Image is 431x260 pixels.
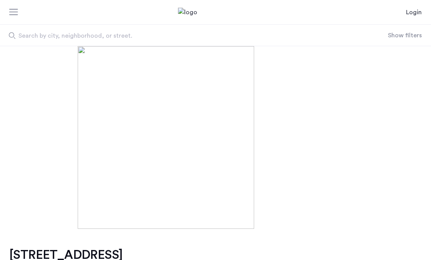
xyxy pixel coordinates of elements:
img: [object%20Object] [78,46,353,229]
button: Show or hide filters [388,31,422,40]
img: logo [178,8,253,17]
span: Search by city, neighborhood, or street. [18,31,329,40]
a: Cazamio Logo [178,8,253,17]
a: Login [406,8,422,17]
